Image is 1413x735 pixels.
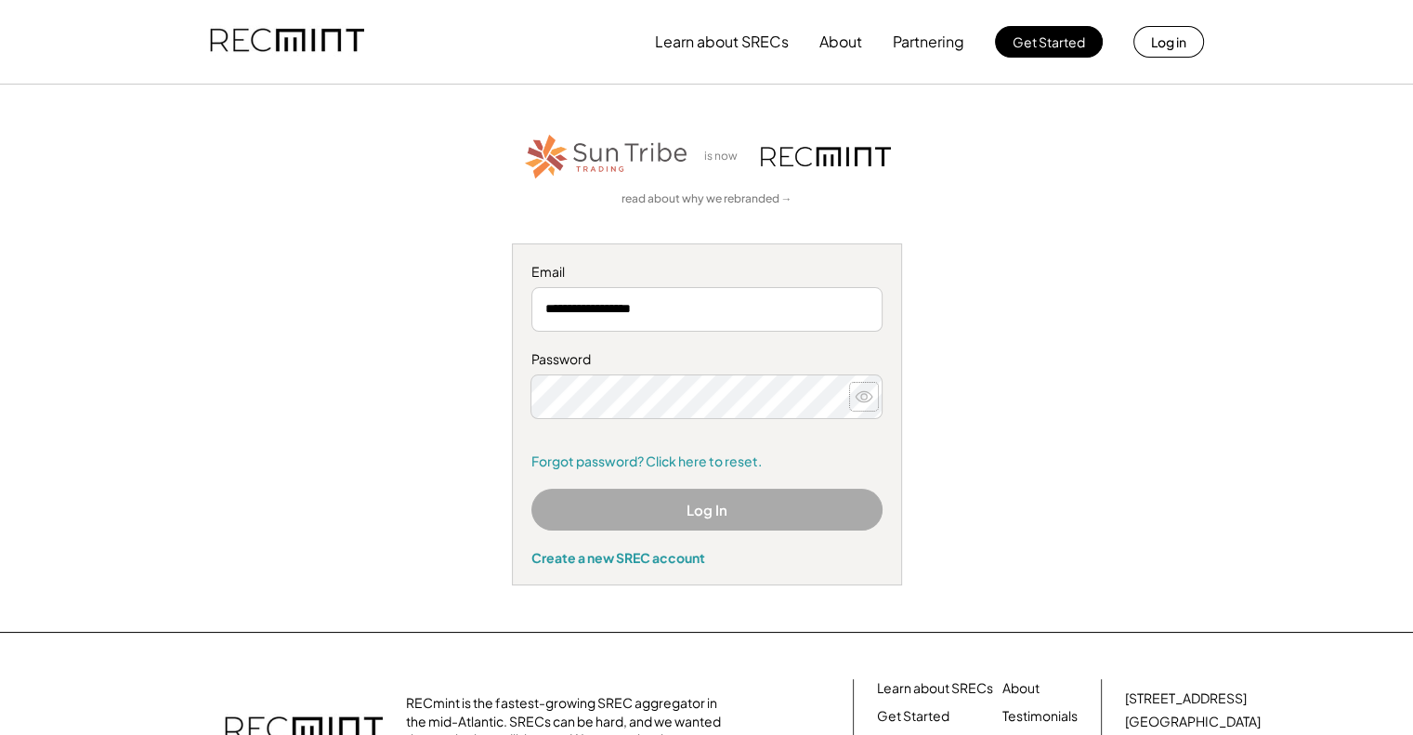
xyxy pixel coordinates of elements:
div: Create a new SREC account [531,549,883,566]
button: Get Started [995,26,1103,58]
div: [STREET_ADDRESS] [1125,689,1247,708]
div: Email [531,263,883,282]
img: recmint-logotype%403x.png [210,10,364,73]
a: read about why we rebranded → [621,191,792,207]
button: Learn about SRECs [655,23,789,60]
img: STT_Horizontal_Logo%2B-%2BColor.png [523,131,690,182]
a: Testimonials [1002,707,1078,726]
a: About [1002,679,1040,698]
div: [GEOGRAPHIC_DATA] [1125,713,1261,731]
div: Password [531,350,883,369]
div: is now [700,149,752,164]
a: Get Started [877,707,949,726]
img: recmint-logotype%403x.png [761,147,891,166]
a: Learn about SRECs [877,679,993,698]
button: About [819,23,862,60]
button: Log in [1133,26,1204,58]
button: Log In [531,489,883,531]
a: Forgot password? Click here to reset. [531,453,883,471]
button: Partnering [893,23,964,60]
